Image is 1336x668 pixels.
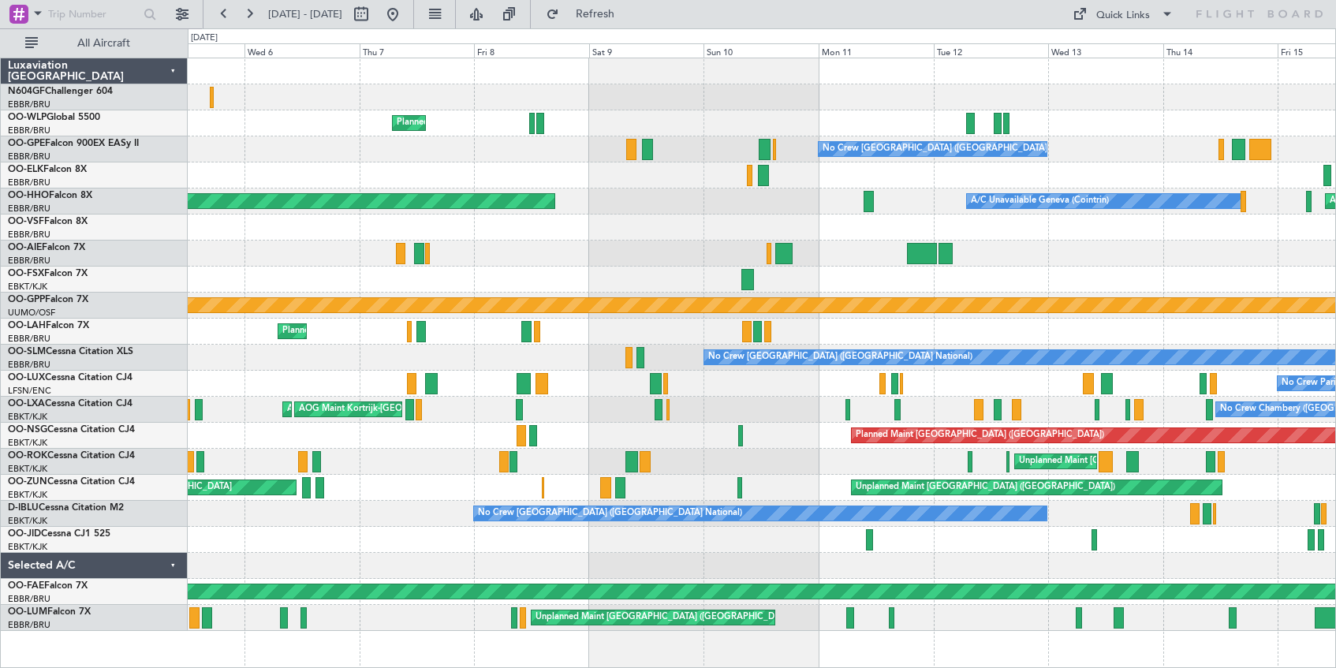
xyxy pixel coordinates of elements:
[8,295,45,304] span: OO-GPP
[8,113,100,122] a: OO-WLPGlobal 5500
[8,503,124,513] a: D-IBLUCessna Citation M2
[8,529,110,539] a: OO-JIDCessna CJ1 525
[8,411,47,423] a: EBKT/KJK
[8,451,47,461] span: OO-ROK
[8,425,47,435] span: OO-NSG
[8,321,46,330] span: OO-LAH
[8,87,113,96] a: N604GFChallenger 604
[819,43,934,58] div: Mon 11
[8,581,44,591] span: OO-FAE
[8,477,47,487] span: OO-ZUN
[8,503,39,513] span: D-IBLU
[934,43,1049,58] div: Tue 12
[474,43,589,58] div: Fri 8
[8,529,41,539] span: OO-JID
[8,151,50,162] a: EBBR/BRU
[8,191,49,200] span: OO-HHO
[41,38,166,49] span: All Aircraft
[8,177,50,188] a: EBBR/BRU
[8,229,50,241] a: EBBR/BRU
[971,189,1109,213] div: A/C Unavailable Geneva (Cointrin)
[8,359,50,371] a: EBBR/BRU
[8,347,46,356] span: OO-SLM
[8,269,44,278] span: OO-FSX
[268,7,342,21] span: [DATE] - [DATE]
[539,2,633,27] button: Refresh
[8,321,89,330] a: OO-LAHFalcon 7X
[703,43,819,58] div: Sun 10
[8,581,88,591] a: OO-FAEFalcon 7X
[856,424,1104,447] div: Planned Maint [GEOGRAPHIC_DATA] ([GEOGRAPHIC_DATA])
[8,139,139,148] a: OO-GPEFalcon 900EX EASy II
[1048,43,1163,58] div: Wed 13
[8,243,85,252] a: OO-AIEFalcon 7X
[360,43,475,58] div: Thu 7
[8,281,47,293] a: EBKT/KJK
[562,9,629,20] span: Refresh
[299,397,471,421] div: AOG Maint Kortrijk-[GEOGRAPHIC_DATA]
[856,476,1115,499] div: Unplanned Maint [GEOGRAPHIC_DATA] ([GEOGRAPHIC_DATA])
[8,593,50,605] a: EBBR/BRU
[1163,43,1278,58] div: Thu 14
[8,295,88,304] a: OO-GPPFalcon 7X
[8,451,135,461] a: OO-ROKCessna Citation CJ4
[8,333,50,345] a: EBBR/BRU
[8,541,47,553] a: EBKT/KJK
[8,515,47,527] a: EBKT/KJK
[244,43,360,58] div: Wed 6
[823,137,1087,161] div: No Crew [GEOGRAPHIC_DATA] ([GEOGRAPHIC_DATA] National)
[8,373,45,383] span: OO-LUX
[17,31,171,56] button: All Aircraft
[8,477,135,487] a: OO-ZUNCessna Citation CJ4
[8,385,51,397] a: LFSN/ENC
[1065,2,1181,27] button: Quick Links
[8,139,45,148] span: OO-GPE
[8,165,43,174] span: OO-ELK
[287,397,459,421] div: AOG Maint Kortrijk-[GEOGRAPHIC_DATA]
[8,619,50,631] a: EBBR/BRU
[8,243,42,252] span: OO-AIE
[48,2,139,26] input: Trip Number
[8,347,133,356] a: OO-SLMCessna Citation XLS
[589,43,704,58] div: Sat 9
[8,489,47,501] a: EBKT/KJK
[536,606,832,629] div: Unplanned Maint [GEOGRAPHIC_DATA] ([GEOGRAPHIC_DATA] National)
[8,255,50,267] a: EBBR/BRU
[8,165,87,174] a: OO-ELKFalcon 8X
[8,99,50,110] a: EBBR/BRU
[8,87,45,96] span: N604GF
[8,217,44,226] span: OO-VSF
[708,345,972,369] div: No Crew [GEOGRAPHIC_DATA] ([GEOGRAPHIC_DATA] National)
[8,203,50,215] a: EBBR/BRU
[8,399,45,409] span: OO-LXA
[8,437,47,449] a: EBKT/KJK
[8,463,47,475] a: EBKT/KJK
[478,502,742,525] div: No Crew [GEOGRAPHIC_DATA] ([GEOGRAPHIC_DATA] National)
[282,319,568,343] div: Planned Maint [GEOGRAPHIC_DATA] ([GEOGRAPHIC_DATA] National)
[8,125,50,136] a: EBBR/BRU
[8,113,47,122] span: OO-WLP
[1019,450,1274,473] div: Unplanned Maint [GEOGRAPHIC_DATA]-[GEOGRAPHIC_DATA]
[8,425,135,435] a: OO-NSGCessna Citation CJ4
[8,217,88,226] a: OO-VSFFalcon 8X
[8,607,91,617] a: OO-LUMFalcon 7X
[8,307,55,319] a: UUMO/OSF
[8,191,92,200] a: OO-HHOFalcon 8X
[8,269,88,278] a: OO-FSXFalcon 7X
[8,607,47,617] span: OO-LUM
[397,111,510,135] div: Planned Maint Milan (Linate)
[1096,8,1150,24] div: Quick Links
[191,32,218,45] div: [DATE]
[8,373,132,383] a: OO-LUXCessna Citation CJ4
[8,399,132,409] a: OO-LXACessna Citation CJ4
